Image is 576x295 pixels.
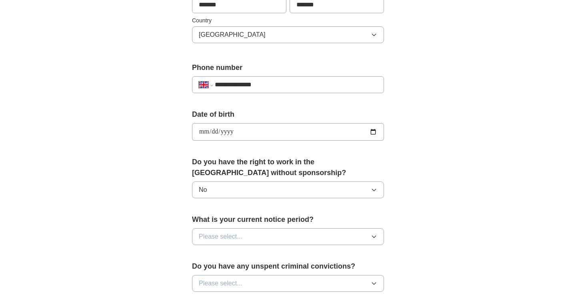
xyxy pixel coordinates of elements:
[192,181,384,198] button: No
[192,16,384,25] label: Country
[199,30,266,40] span: [GEOGRAPHIC_DATA]
[192,26,384,43] button: [GEOGRAPHIC_DATA]
[199,279,242,288] span: Please select...
[199,185,207,195] span: No
[199,232,242,241] span: Please select...
[192,62,384,73] label: Phone number
[192,275,384,292] button: Please select...
[192,109,384,120] label: Date of birth
[192,261,384,272] label: Do you have any unspent criminal convictions?
[192,157,384,178] label: Do you have the right to work in the [GEOGRAPHIC_DATA] without sponsorship?
[192,228,384,245] button: Please select...
[192,214,384,225] label: What is your current notice period?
